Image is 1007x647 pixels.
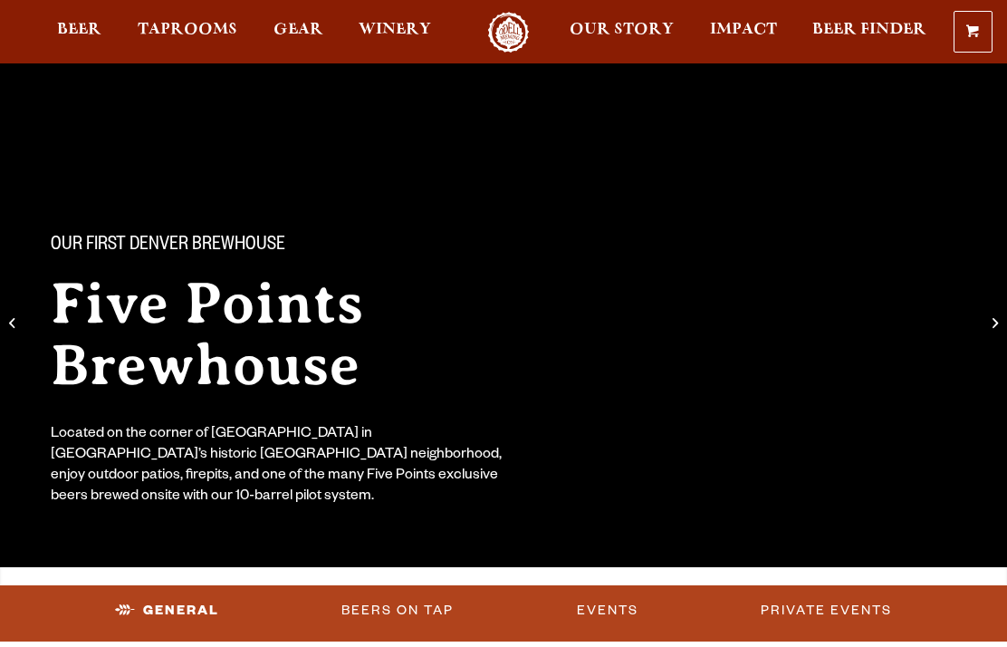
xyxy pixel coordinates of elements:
a: Taprooms [126,12,249,53]
div: Located on the corner of [GEOGRAPHIC_DATA] in [GEOGRAPHIC_DATA]’s historic [GEOGRAPHIC_DATA] neig... [51,425,514,508]
h2: Five Points Brewhouse [51,273,616,396]
span: Beer [57,23,101,37]
a: Odell Home [475,12,542,53]
span: Winery [359,23,431,37]
a: Impact [698,12,789,53]
a: Winery [347,12,443,53]
a: Beers on Tap [334,590,461,632]
span: Gear [273,23,323,37]
a: Gear [262,12,335,53]
span: Our First Denver Brewhouse [51,235,285,258]
a: Private Events [753,590,899,632]
span: Impact [710,23,777,37]
span: Our Story [570,23,674,37]
a: Our Story [558,12,686,53]
span: Beer Finder [812,23,926,37]
a: General [108,590,226,632]
a: Beer Finder [801,12,938,53]
a: Events [570,590,646,632]
span: Taprooms [138,23,237,37]
a: Beer [45,12,113,53]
